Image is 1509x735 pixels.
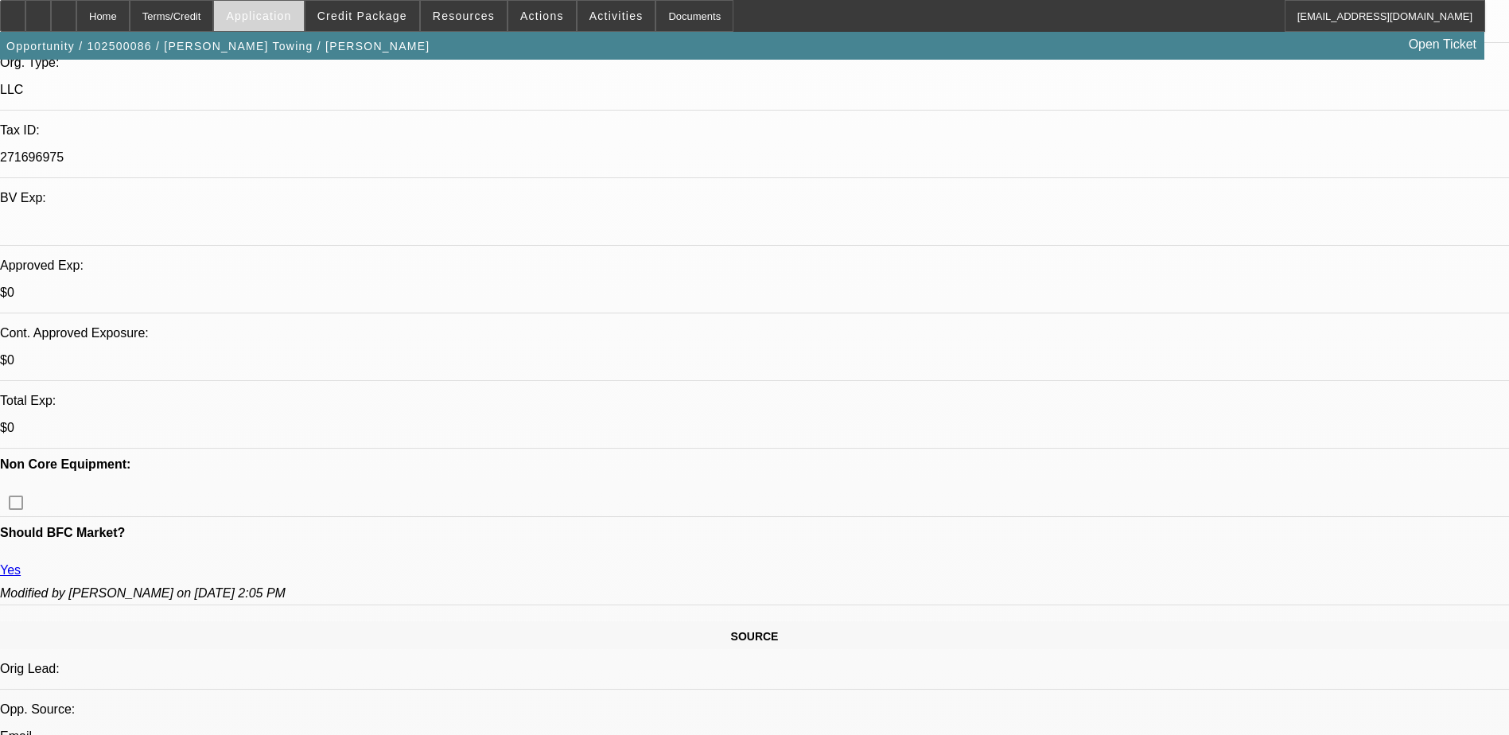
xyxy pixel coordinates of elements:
[731,630,779,643] span: SOURCE
[317,10,407,22] span: Credit Package
[520,10,564,22] span: Actions
[421,1,507,31] button: Resources
[508,1,576,31] button: Actions
[578,1,655,31] button: Activities
[305,1,419,31] button: Credit Package
[433,10,495,22] span: Resources
[226,10,291,22] span: Application
[1402,31,1483,58] a: Open Ticket
[214,1,303,31] button: Application
[6,40,430,52] span: Opportunity / 102500086 / [PERSON_NAME] Towing / [PERSON_NAME]
[589,10,644,22] span: Activities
